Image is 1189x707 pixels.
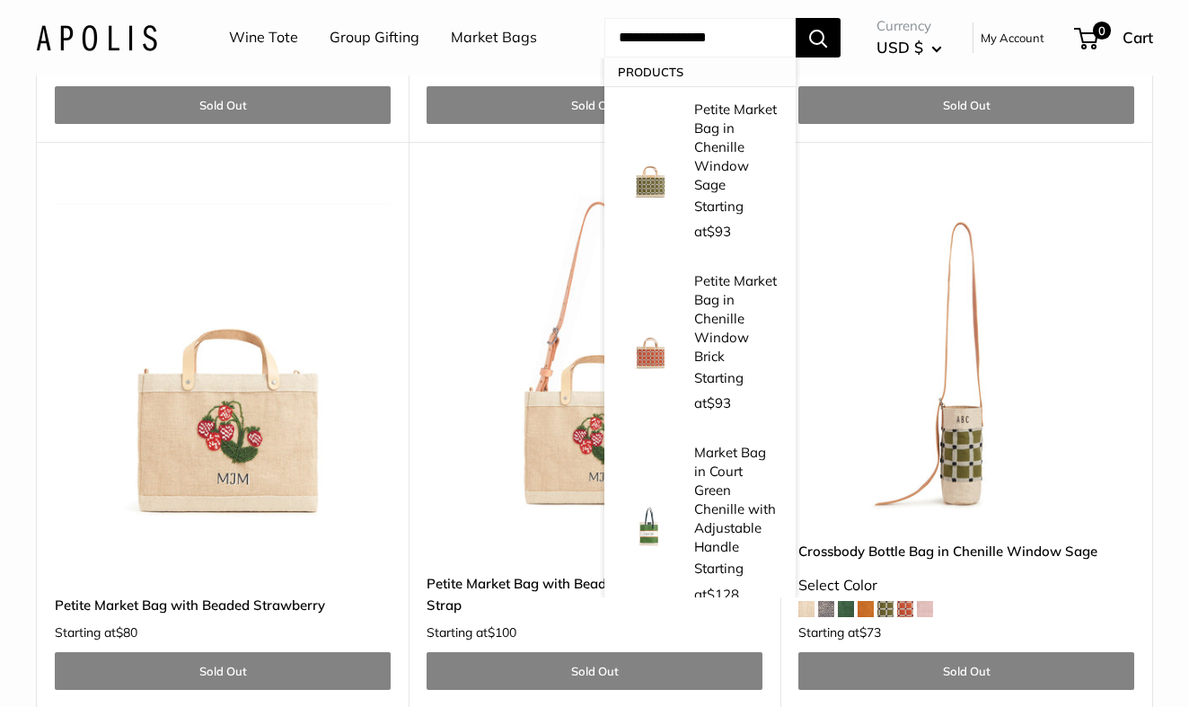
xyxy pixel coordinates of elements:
span: $93 [707,394,731,411]
a: Petite Market Bag with Beaded Strawberry with Strap [427,573,762,615]
span: Starting at [427,626,516,639]
span: $128 [707,585,739,602]
img: Petite Market Bag in Chenille Window Brick [622,317,676,371]
a: Sold Out [427,652,762,690]
span: USD $ [876,38,923,57]
a: Group Gifting [330,24,419,51]
a: Petite Market Bag with Beaded Strawberry [55,595,391,615]
img: description_Our very first Chenille-Jute Market bag [622,498,676,552]
img: Petite Market Bag in Chenille Window Sage [622,146,676,199]
img: Crossbody Bottle Bag in Chenille Window Sage [798,187,1134,523]
a: Sold Out [798,652,1134,690]
a: description_Our very first Chenille-Jute Market bag Market Bag in Court Green Chenille with Adjus... [604,429,796,620]
a: Petite Market Bag in Chenille Window Sage Petite Market Bag in Chenille Window Sage Starting at$93 [604,86,796,258]
img: Petite Market Bag with Beaded Strawberry [55,187,391,523]
a: Crossbody Bottle Bag in Chenille Window SageCrossbody Bottle Bag in Chenille Window Sage [798,187,1134,523]
button: USD $ [876,33,942,62]
a: Sold Out [798,86,1134,124]
a: Wine Tote [229,24,298,51]
span: $93 [707,223,731,240]
span: Starting at [694,560,744,602]
a: My Account [981,27,1044,49]
a: Market Bags [451,24,537,51]
button: Search [796,18,841,57]
a: Petite Market Bag in Chenille Window Brick Petite Market Bag in Chenille Window Brick Starting at$93 [604,258,796,429]
a: Sold Out [55,652,391,690]
span: $80 [116,624,137,641]
span: Currency [876,13,942,39]
p: Market Bag in Court Green Chenille with Adjustable Handle [694,443,778,556]
img: Apolis [36,24,157,50]
a: Crossbody Bottle Bag in Chenille Window Sage [798,541,1134,561]
span: Cart [1123,28,1153,47]
a: Petite Market Bag with Beaded Strawberry with StrapPetite Market Bag with Beaded Strawberry with ... [427,187,762,523]
a: 0 Cart [1076,23,1153,52]
span: Starting at [694,198,744,240]
p: Products [604,57,796,86]
a: Sold Out [55,86,391,124]
span: $100 [488,624,516,641]
img: Petite Market Bag with Beaded Strawberry with Strap [427,187,762,523]
p: Petite Market Bag in Chenille Window Sage [694,100,778,194]
a: Petite Market Bag with Beaded StrawberryPetite Market Bag with Beaded Strawberry [55,187,391,523]
a: Sold Out [427,86,762,124]
input: Search... [604,18,796,57]
span: 0 [1093,22,1111,40]
span: $73 [859,624,881,641]
p: Petite Market Bag in Chenille Window Brick [694,271,778,366]
span: Starting at [55,626,137,639]
span: Starting at [798,626,881,639]
span: Starting at [694,369,744,411]
div: Select Color [798,572,1134,599]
